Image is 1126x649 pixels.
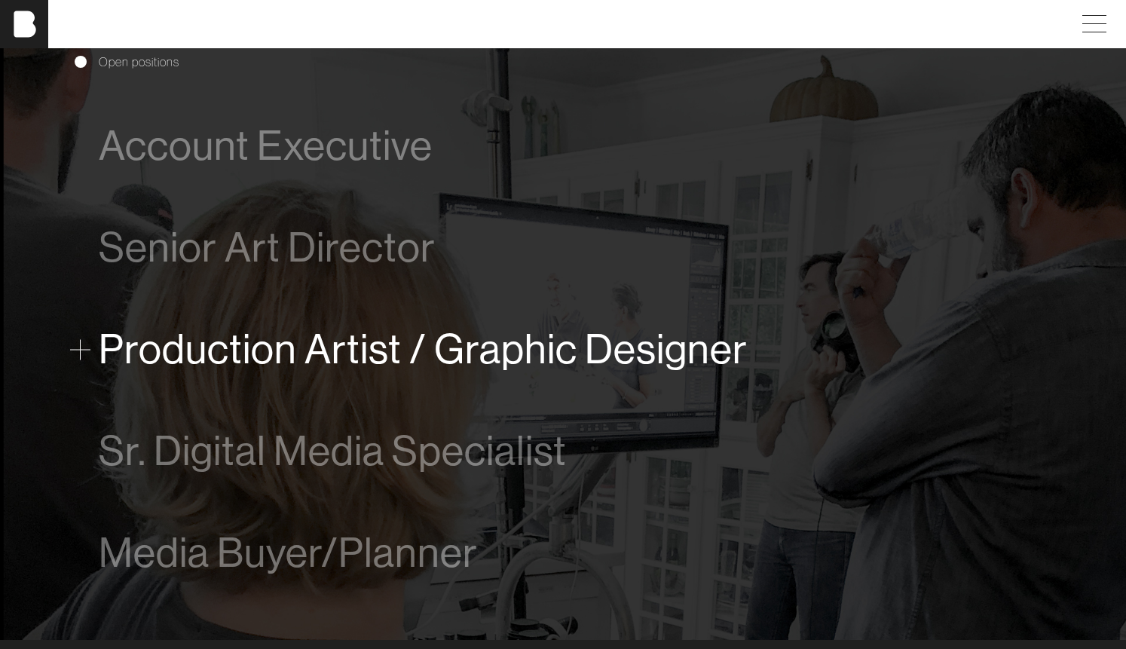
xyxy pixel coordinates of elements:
span: Account Executive [99,123,433,169]
span: Media Buyer/Planner [99,530,478,576]
span: Open positions [99,53,179,71]
span: Senior Art Director [99,225,436,271]
span: Sr. Digital Media Specialist [99,428,567,474]
span: Production Artist / Graphic Designer [99,326,748,372]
